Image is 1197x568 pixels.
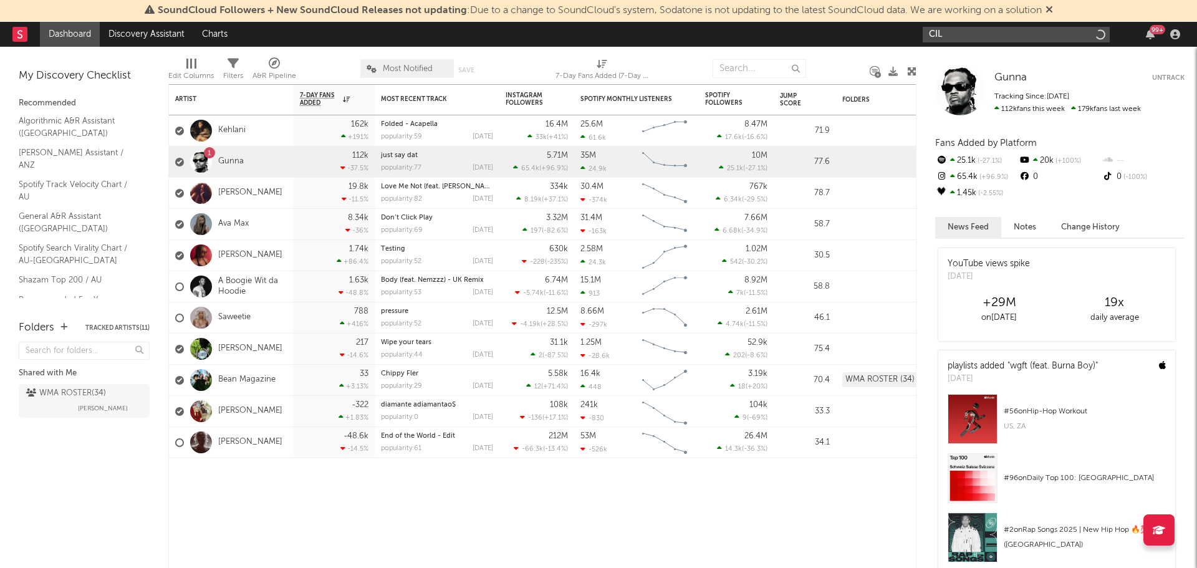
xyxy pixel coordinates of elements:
span: 12 [534,383,541,390]
div: 16.4M [546,120,568,128]
a: Kehlani [218,125,246,136]
div: ( ) [514,445,568,453]
div: 20k [1018,153,1101,169]
div: 10M [752,152,767,160]
input: Search... [713,59,806,78]
span: 7k [736,290,744,297]
div: ( ) [516,195,568,203]
input: Search for folders... [19,342,150,360]
div: 1.74k [349,245,368,253]
div: Jump Score [780,92,811,107]
span: -34.9 % [743,228,766,234]
div: -322 [352,401,368,409]
div: ( ) [719,164,767,172]
span: -69 % [749,415,766,421]
div: [DATE] [473,320,493,327]
span: -82.6 % [544,228,566,234]
div: 8.92M [744,276,767,284]
a: End of the World - Edit [381,433,455,440]
a: Dashboard [40,22,100,47]
div: [DATE] [473,445,493,452]
svg: Chart title [637,427,693,458]
div: -526k [580,445,607,453]
button: Change History [1049,217,1132,238]
div: -14.5 % [340,445,368,453]
div: A&R Pipeline [252,53,296,89]
div: -374k [580,196,607,204]
a: Spotify Search Virality Chart / AU-[GEOGRAPHIC_DATA] [19,241,137,267]
a: Folded - Acapella [381,121,438,128]
div: 8.34k [348,214,368,222]
span: : Due to a change to SoundCloud's system, Sodatone is not updating to the latest SoundCloud data.... [158,6,1042,16]
span: +17.1 % [544,415,566,421]
div: ( ) [718,320,767,328]
div: 61.6k [580,133,606,142]
button: 99+ [1146,29,1155,39]
div: playlists added [948,360,1098,373]
div: -297k [580,320,607,329]
svg: Chart title [637,302,693,334]
span: 65.4k [521,165,539,172]
div: 1.25M [580,339,602,347]
span: 2 [539,352,542,359]
div: 25.1k [935,153,1018,169]
button: News Feed [935,217,1001,238]
span: 6.68k [723,228,741,234]
div: US, ZA [1004,419,1166,434]
div: ( ) [515,289,568,297]
span: -8.6 % [747,352,766,359]
div: 7-Day Fans Added (7-Day Fans Added) [555,53,649,89]
div: 33.3 [780,404,830,419]
div: 25.6M [580,120,603,128]
div: 5.71M [547,152,568,160]
a: WMA ROSTER(34)[PERSON_NAME] [19,384,150,418]
span: 179k fans last week [994,105,1141,113]
span: 7-Day Fans Added [300,92,340,107]
div: [DATE] [473,258,493,265]
a: Shazam Top 200 / AU [19,273,137,287]
a: Body (feat. Nemzzz) - UK Remix [381,277,484,284]
div: +86.4 % [337,258,368,266]
a: A Boogie Wit da Hoodie [218,276,287,297]
span: -100 % [1122,174,1147,181]
div: -37.5 % [340,164,368,172]
div: ( ) [717,133,767,141]
div: [DATE] [473,133,493,140]
svg: Chart title [637,147,693,178]
div: ( ) [714,226,767,234]
div: 217 [356,339,368,347]
div: 19.8k [349,183,368,191]
span: 8.19k [524,196,542,203]
button: Untrack [1152,72,1185,84]
span: -36.3 % [744,446,766,453]
div: Don’t Click Play [381,214,493,221]
a: Spotify Track Velocity Chart / AU [19,178,137,203]
div: 58.8 [780,279,830,294]
div: popularity: 61 [381,445,421,452]
span: -11.6 % [546,290,566,297]
div: popularity: 0 [381,414,418,421]
span: 112k fans this week [994,105,1065,113]
a: diamante adiamantao$ [381,402,456,408]
div: [DATE] [473,383,493,390]
div: ( ) [522,258,568,266]
div: ( ) [716,195,767,203]
div: [DATE] [473,414,493,421]
span: 202 [733,352,745,359]
a: Chippy Fler [381,370,418,377]
div: # 2 on Rap Songs 2025 | New Hip Hop 🔥💯 ([GEOGRAPHIC_DATA]) [1004,522,1166,552]
span: Gunna [994,72,1027,83]
div: 12.5M [547,307,568,315]
span: +96.9 % [541,165,566,172]
div: 52.9k [748,339,767,347]
div: ( ) [722,258,767,266]
a: pressure [381,308,408,315]
span: 542 [730,259,742,266]
button: Save [458,67,474,74]
span: 25.1k [727,165,743,172]
span: -30.2 % [744,259,766,266]
span: +37.1 % [544,196,566,203]
span: +41 % [549,134,566,141]
div: 34.1 [780,435,830,450]
svg: Chart title [637,396,693,427]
